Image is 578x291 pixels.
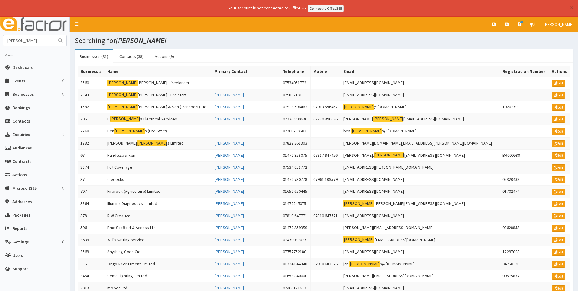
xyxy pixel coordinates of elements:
a: [PERSON_NAME] [215,261,244,267]
span: Addresses [12,199,32,204]
a: Edit [552,201,565,207]
td: 05320438 [500,174,549,186]
td: [PERSON_NAME] [EMAIL_ADDRESS][DOMAIN_NAME] [341,113,500,125]
a: Edit [552,261,565,268]
mark: [PERSON_NAME] [349,261,380,267]
span: Contacts [12,118,30,124]
a: Edit [552,213,565,219]
span: Packages [12,212,30,218]
a: [PERSON_NAME] [215,201,244,206]
td: jan. s@[DOMAIN_NAME] [341,258,500,270]
td: 07817 947456 [310,149,341,162]
td: [PERSON_NAME] & Son (Transport) Ltd [105,101,212,113]
td: 04750128 [500,258,549,270]
a: Businesses (31) [75,50,113,63]
td: .[EMAIL_ADDRESS][DOMAIN_NAME] [341,234,500,246]
span: Bookings [12,105,30,110]
td: Illumina Diagnostics Limited [105,198,212,210]
td: 09575837 [500,270,549,282]
td: 878 [78,210,105,222]
a: [PERSON_NAME] [215,153,244,158]
td: [PERSON_NAME]. [EMAIL_ADDRESS][DOMAIN_NAME] [341,149,500,162]
td: 08628853 [500,222,549,234]
td: Ben s (Pre-Start) [105,125,212,138]
th: Registration Number [500,66,549,77]
td: [EMAIL_ADDRESS][DOMAIN_NAME] [341,77,500,89]
td: R W Creative [105,210,212,222]
th: Name [105,66,212,77]
td: 07810 647771 [310,210,341,222]
span: Audiences [12,145,32,151]
input: Search... [3,35,55,46]
td: 07913 596462 [280,101,311,113]
td: BR000589 [500,149,549,162]
span: Settings [12,239,29,245]
td: 07730 890636 [280,113,311,125]
td: [PERSON_NAME][EMAIL_ADDRESS][DOMAIN_NAME] [341,270,500,282]
td: 1782 [78,137,105,149]
a: Edit [552,92,565,99]
td: 01472 358075 [280,149,311,162]
td: 01724 844848 [280,258,311,270]
span: Businesses [12,92,34,97]
a: [PERSON_NAME] [215,164,244,170]
h1: Searching for [75,37,573,45]
mark: [PERSON_NAME] [110,116,140,122]
td: 07970 683176 [310,258,341,270]
td: Will's writing service [105,234,212,246]
td: 07757752180 [280,246,311,258]
td: 01472245075 [280,198,311,210]
td: [PERSON_NAME] s Limited [105,137,212,149]
a: Edit [552,249,565,256]
span: Reports [12,226,27,231]
td: 07827 361303 [280,137,311,149]
mark: [PERSON_NAME] [114,128,145,134]
td: [EMAIL_ADDRESS][DOMAIN_NAME] [341,210,500,222]
td: 3569 [78,246,105,258]
span: Enquiries [12,132,30,137]
td: 07470037077 [280,234,311,246]
td: @[DOMAIN_NAME] [341,101,500,113]
td: 2343 [78,89,105,101]
a: Edit [552,189,565,195]
td: [PERSON_NAME] - freelancer [105,77,212,89]
td: Full Coverage [105,162,212,174]
a: [PERSON_NAME] [215,92,244,98]
td: [EMAIL_ADDRESS][PERSON_NAME][DOMAIN_NAME] [341,162,500,174]
a: Edit [552,116,565,123]
th: Primary Contact [212,66,280,77]
a: [PERSON_NAME] [215,273,244,278]
a: Edit [552,104,565,111]
a: [PERSON_NAME] [215,140,244,146]
td: ben. s@[DOMAIN_NAME] [341,125,500,138]
th: Mobile [310,66,341,77]
a: Edit [552,237,565,243]
td: 07534 051772 [280,162,311,174]
span: [PERSON_NAME] [544,22,573,27]
td: 07708759503 [280,125,311,138]
td: 01652 650445 [280,186,311,198]
mark: [PERSON_NAME] [107,80,138,86]
span: Microsoft365 [12,185,37,191]
td: 2760 [78,125,105,138]
a: Edit [552,152,565,159]
mark: [PERSON_NAME] [107,104,138,110]
a: [PERSON_NAME] [215,285,244,291]
td: 10207709 [500,101,549,113]
td: 12297008 [500,246,549,258]
a: [PERSON_NAME] [539,17,578,32]
td: .[PERSON_NAME][EMAIL_ADDRESS][DOMAIN_NAME] [341,198,500,210]
button: × [570,4,573,11]
td: eledecks [105,174,212,186]
td: 1582 [78,101,105,113]
td: [EMAIL_ADDRESS][DOMAIN_NAME] [341,89,500,101]
th: Actions [549,66,570,77]
span: Users [12,253,23,258]
td: [EMAIL_ADDRESS][DOMAIN_NAME] [341,246,500,258]
th: Email [341,66,500,77]
td: [EMAIL_ADDRESS][DOMAIN_NAME] [341,186,500,198]
a: Edit [552,225,565,232]
a: Edit [552,140,565,147]
a: Actions (9) [150,50,179,63]
span: Events [12,78,25,84]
